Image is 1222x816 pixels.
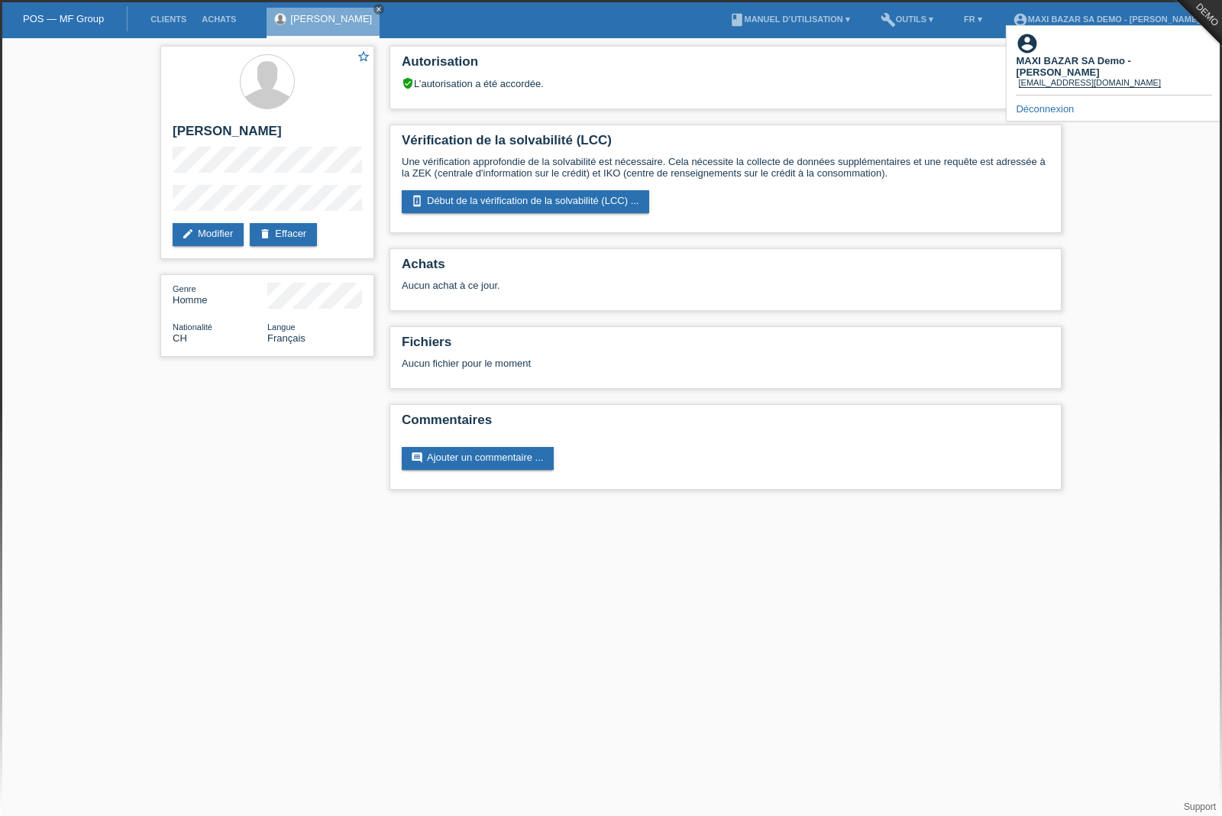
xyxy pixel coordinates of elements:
a: Support [1184,801,1216,812]
i: perm_device_information [411,195,423,207]
a: POS — MF Group [23,13,104,24]
i: verified_user [402,77,414,89]
a: FR ▾ [956,15,990,24]
h2: Fichiers [402,335,1049,358]
i: delete [259,228,271,240]
a: Clients [143,15,194,24]
p: Une vérification approfondie de la solvabilité est nécessaire. Cela nécessite la collecte de donn... [402,156,1049,179]
span: Nationalité [173,322,212,332]
a: deleteEffacer [250,223,317,246]
h2: Commentaires [402,413,1049,436]
i: edit [182,228,194,240]
i: star_border [357,50,370,63]
a: commentAjouter un commentaire ... [402,447,554,470]
a: bookManuel d’utilisation ▾ [722,15,858,24]
div: Aucun achat à ce jour. [402,280,1049,303]
span: Français [267,332,305,344]
i: comment [411,452,423,464]
i: book [729,12,745,28]
h2: Autorisation [402,54,1049,77]
span: Langue [267,322,296,332]
i: account_circle [1016,32,1039,55]
a: account_circleMAXI BAZAR SA Demo - [PERSON_NAME] ▾ [1005,15,1214,24]
a: buildOutils ▾ [873,15,941,24]
span: Suisse [173,332,187,344]
a: [PERSON_NAME] [290,13,372,24]
span: Genre [173,284,196,293]
div: L’autorisation a été accordée. [402,77,1049,89]
h2: Vérification de la solvabilité (LCC) [402,133,1049,156]
div: Homme [173,283,267,306]
a: Achats [194,15,244,24]
b: MAXI BAZAR SA Demo - [PERSON_NAME] [1016,55,1130,78]
a: close [373,4,384,15]
a: star_border [357,50,370,66]
a: Déconnexion [1016,103,1074,115]
h2: [PERSON_NAME] [173,124,362,147]
i: build [881,12,896,28]
a: perm_device_informationDébut de la vérification de la solvabilité (LCC) ... [402,190,649,213]
h2: Achats [402,257,1049,280]
div: Aucun fichier pour le moment [402,358,868,369]
a: editModifier [173,223,244,246]
i: close [375,5,383,13]
i: account_circle [1013,12,1028,28]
